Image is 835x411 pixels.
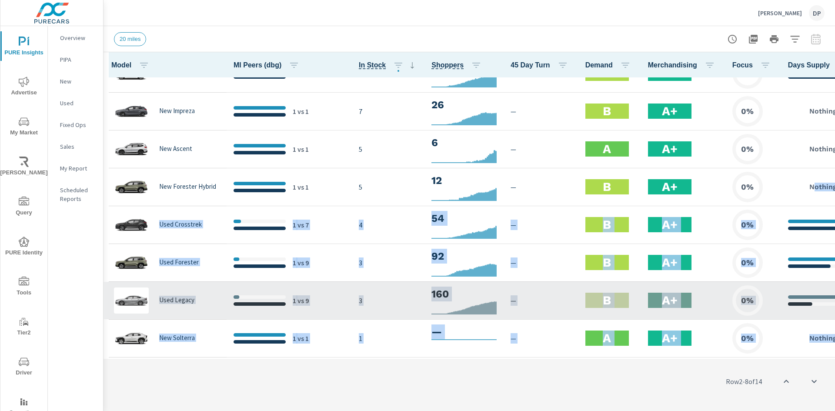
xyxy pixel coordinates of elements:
[511,144,571,154] p: —
[114,36,146,42] span: 20 miles
[3,117,45,138] span: My Market
[741,296,754,305] h6: 0%
[809,5,825,21] div: DP
[745,30,762,48] button: "Export Report to PDF"
[293,106,296,117] p: 1
[603,141,611,157] h2: A
[603,104,611,119] h2: B
[786,30,804,48] button: Apply Filters
[741,145,754,154] h6: 0%
[60,186,96,203] p: Scheduled Reports
[114,287,149,314] img: glamour
[60,120,96,129] p: Fixed Ops
[48,118,103,131] div: Fixed Ops
[60,99,96,107] p: Used
[431,249,497,264] h3: 92
[662,104,678,119] h2: A+
[741,107,754,116] h6: 0%
[359,106,417,117] p: 7
[3,237,45,258] span: PURE Identity
[60,142,96,151] p: Sales
[111,60,153,70] span: Model
[3,277,45,298] span: Tools
[159,183,216,190] p: New Forester Hybrid
[603,293,611,308] h2: B
[431,173,497,188] h3: 12
[776,371,797,392] button: scroll to top
[359,257,417,268] p: 3
[60,164,96,173] p: My Report
[603,255,611,270] h2: B
[3,317,45,338] span: Tier2
[732,60,774,70] span: Focus
[293,295,296,306] p: 1
[662,217,678,232] h2: A+
[359,60,386,70] span: The number of vehicles currently in dealer inventory. This does not include shared inventory, nor...
[359,333,417,344] p: 1
[114,325,149,351] img: glamour
[296,182,309,192] p: vs 1
[511,333,571,344] p: —
[511,220,571,230] p: —
[48,53,103,66] div: PIPA
[159,296,194,304] p: Used Legacy
[359,220,417,230] p: 4
[662,331,678,346] h2: A+
[114,98,149,124] img: glamour
[741,258,754,267] h6: 0%
[293,182,296,192] p: 1
[114,174,149,200] img: glamour
[431,135,497,150] h3: 6
[48,97,103,110] div: Used
[585,60,634,70] span: Demand
[662,141,678,157] h2: A+
[726,376,762,387] p: Row 2 - 8 of 14
[511,182,571,192] p: —
[296,220,309,230] p: vs 7
[741,221,754,229] h6: 0%
[296,106,309,117] p: vs 1
[431,97,497,112] h3: 26
[511,257,571,268] p: —
[741,183,754,191] h6: 0%
[159,107,195,115] p: New Impreza
[511,106,571,117] p: —
[296,333,309,344] p: vs 1
[296,144,309,154] p: vs 1
[48,184,103,205] div: Scheduled Reports
[431,60,464,70] span: A rolling 30 day total of daily Shoppers on the dealership website, averaged over the selected da...
[48,162,103,175] div: My Report
[3,197,45,218] span: Query
[431,324,497,339] h3: —
[159,258,199,266] p: Used Forester
[3,157,45,178] span: [PERSON_NAME]
[431,60,485,70] span: Shoppers
[765,30,783,48] button: Print Report
[431,211,497,226] h3: 54
[114,136,149,162] img: glamour
[662,179,678,194] h2: A+
[60,33,96,42] p: Overview
[662,293,678,308] h2: A+
[293,144,296,154] p: 1
[293,220,296,230] p: 1
[603,179,611,194] h2: B
[648,60,718,70] span: Merchandising
[293,257,296,268] p: 1
[431,287,497,301] h3: 160
[359,295,417,306] p: 3
[234,60,303,70] span: MI Peers (dbg)
[359,60,417,70] span: In Stock
[60,55,96,64] p: PIPA
[48,75,103,88] div: New
[60,77,96,86] p: New
[359,144,417,154] p: 5
[741,334,754,343] h6: 0%
[511,60,571,70] span: 45 Day Turn
[804,371,825,392] button: scroll to bottom
[603,217,611,232] h2: B
[758,9,802,17] p: [PERSON_NAME]
[3,357,45,378] span: Driver
[296,257,309,268] p: vs 9
[114,250,149,276] img: glamour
